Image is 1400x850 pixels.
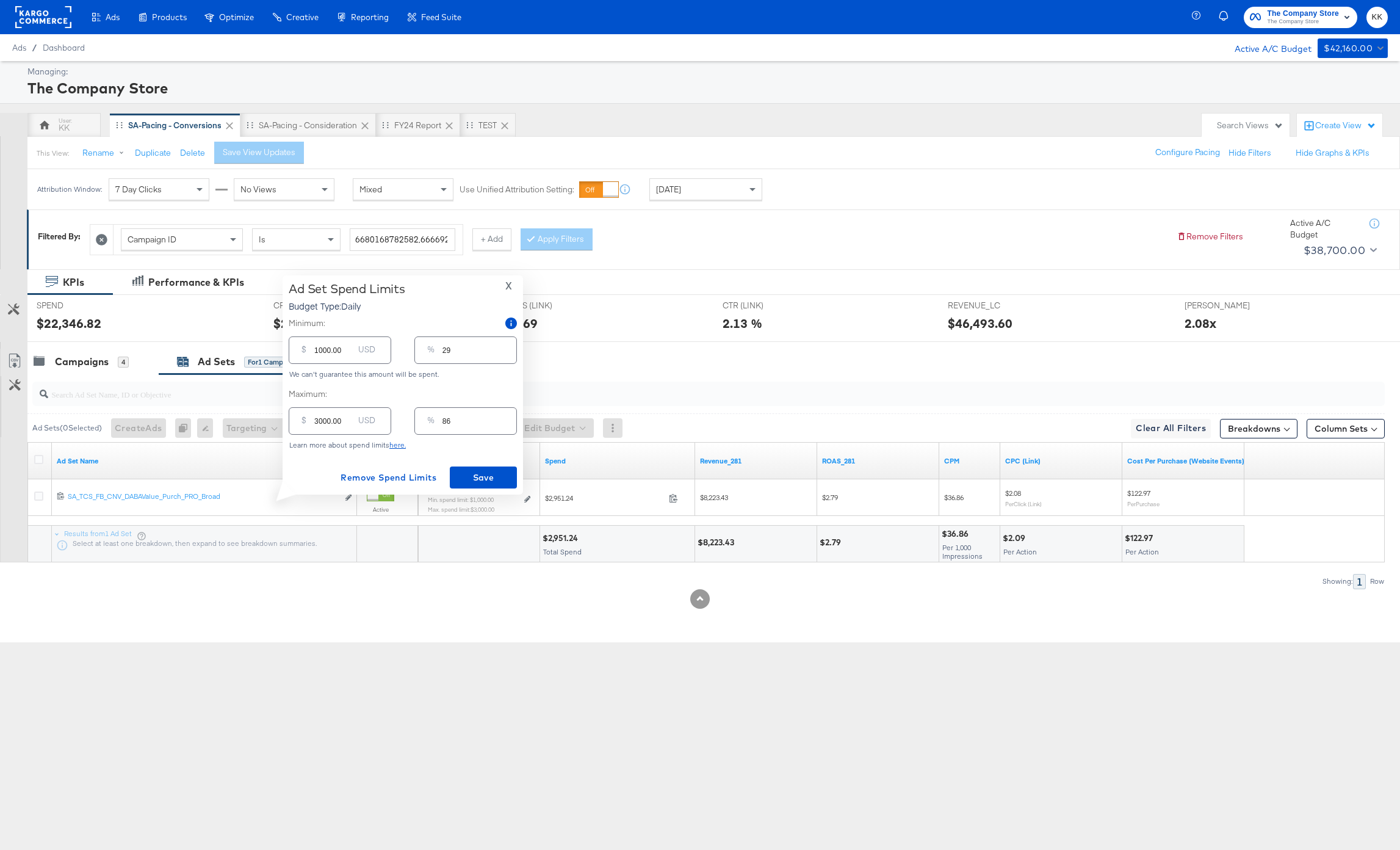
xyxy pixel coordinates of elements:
[1369,577,1385,586] div: Row
[1147,142,1229,164] button: Configure Pacing
[37,148,69,158] div: This View:
[700,456,812,466] a: Revenue_281
[57,456,352,466] a: Your Ad Set name.
[944,456,995,466] a: The average cost you've paid to have 1,000 impressions of your ad.
[1244,7,1357,28] button: The Company StoreThe Company Store
[286,12,319,22] span: Creative
[698,537,738,548] div: $8,223.43
[422,341,439,363] div: %
[700,493,728,502] span: $8,223.43
[1267,7,1339,20] span: The Company Store
[1185,314,1216,332] div: 2.08x
[820,537,845,548] div: $2.79
[428,506,494,513] sub: Max. spend limit : $3,000.00
[244,357,301,368] div: for 1 Campaign
[106,12,120,22] span: Ads
[1324,41,1373,56] div: $42,160.00
[500,282,517,291] button: X
[353,341,380,363] div: USD
[240,184,276,195] span: No Views
[152,12,187,22] span: Products
[359,184,382,195] span: Mixed
[1296,147,1369,159] button: Hide Graphs & KPIs
[1299,241,1379,260] button: $38,700.00
[367,506,394,514] label: Active
[942,543,983,561] span: Per 1,000 Impressions
[389,440,406,449] a: here.
[37,300,128,311] span: SPEND
[116,122,123,128] div: Drag to reorder tab
[27,78,1385,98] div: The Company Store
[505,277,512,294] span: X
[1229,147,1271,159] button: Hide Filters
[1315,120,1376,132] div: Create View
[428,496,494,503] sub: Min. spend limit: $1,000.00
[175,418,197,438] div: 0
[1125,547,1159,556] span: Per Action
[247,122,253,128] div: Drag to reorder tab
[55,355,109,369] div: Campaigns
[32,423,102,434] div: Ad Sets ( 0 Selected)
[1371,10,1383,24] span: KK
[545,456,690,466] a: The total amount spent to date.
[68,492,338,504] a: SA_TCS_FB_CNV_DABAValue_Purch_PRO_Broad
[38,231,81,242] div: Filtered By:
[336,467,441,489] button: Remove Spend Limits
[353,412,380,434] div: USD
[1322,577,1353,586] div: Showing:
[1177,231,1243,242] button: Remove Filters
[478,120,497,131] div: TEST
[350,228,455,251] input: Enter a search term
[1220,419,1297,438] button: Breakdowns
[180,147,205,159] button: Delete
[382,122,389,128] div: Drag to reorder tab
[37,314,101,332] div: $22,346.82
[1003,547,1037,556] span: Per Action
[394,120,441,131] div: FY24 Report
[472,228,511,250] button: + Add
[723,300,814,311] span: CTR (LINK)
[1222,38,1312,57] div: Active A/C Budget
[48,377,1259,401] input: Search Ad Set Name, ID or Objective
[948,314,1012,332] div: $46,493.60
[63,275,84,289] div: KPIs
[1304,241,1365,260] div: $38,700.00
[450,467,517,489] button: Save
[1131,419,1211,438] button: Clear All Filters
[43,43,85,53] span: Dashboard
[543,547,582,556] span: Total Spend
[822,493,838,502] span: $2.79
[27,66,1385,78] div: Managing:
[59,122,70,134] div: KK
[1136,421,1206,436] span: Clear All Filters
[118,357,129,368] div: 4
[543,532,582,544] div: $2,951.24
[422,412,439,434] div: %
[455,470,512,485] span: Save
[74,142,137,164] button: Rename
[460,184,574,195] label: Use Unified Attribution Setting:
[198,355,235,369] div: Ad Sets
[26,43,43,53] span: /
[135,147,171,159] button: Duplicate
[948,300,1039,311] span: REVENUE_LC
[1005,489,1021,498] span: $2.08
[1127,456,1244,466] a: The average cost for each purchase tracked by your Custom Audience pixel on your website after pe...
[421,12,461,22] span: Feed Suite
[289,300,405,312] p: Budget Type: Daily
[1353,574,1366,589] div: 1
[1185,300,1276,311] span: [PERSON_NAME]
[219,12,254,22] span: Optimize
[1005,456,1117,466] a: The average cost for each link click you've received from your ad.
[115,184,162,195] span: 7 Day Clicks
[1127,500,1160,507] sub: Per Purchase
[289,282,405,296] div: Ad Set Spend Limits
[1127,489,1150,498] span: $122.97
[1005,500,1042,507] sub: Per Click (Link)
[942,528,972,540] div: $36.86
[944,493,964,502] span: $36.86
[1003,532,1029,544] div: $2.09
[822,456,934,466] a: ROAS_281
[297,412,311,434] div: $
[341,470,436,485] span: Remove Spend Limits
